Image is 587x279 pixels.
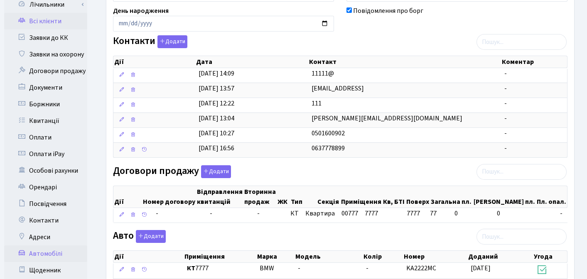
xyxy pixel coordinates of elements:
[504,69,507,78] span: -
[312,69,334,78] span: 11111@
[298,264,300,273] span: -
[454,209,490,218] span: 0
[476,229,567,245] input: Пошук...
[312,129,345,138] span: 0501600902
[473,186,536,208] th: [PERSON_NAME] пл.
[199,129,234,138] span: [DATE] 10:27
[406,264,436,273] span: KA2222MC
[199,84,234,93] span: [DATE] 13:57
[256,251,295,262] th: Марка
[353,6,423,16] label: Повідомлення про борг
[277,186,290,208] th: ЖК
[312,84,364,93] span: [EMAIL_ADDRESS]
[4,179,87,196] a: Орендарі
[504,144,507,153] span: -
[430,209,448,218] span: 77
[312,99,322,108] span: 111
[113,56,195,68] th: Дії
[195,56,308,68] th: Дата
[312,114,462,123] span: [PERSON_NAME][EMAIL_ADDRESS][DOMAIN_NAME]
[142,186,196,208] th: Номер договору
[407,209,423,218] span: 7777
[243,186,277,208] th: Вторинна продаж
[4,13,87,29] a: Всі клієнти
[210,209,212,218] span: -
[504,129,507,138] span: -
[199,69,234,78] span: [DATE] 14:09
[4,129,87,146] a: Оплати
[536,186,567,208] th: Пл. опал.
[4,113,87,129] a: Квитанції
[467,251,533,262] th: Доданий
[560,209,585,218] span: -
[187,264,253,273] span: 7777
[260,264,274,273] span: BMW
[199,114,234,123] span: [DATE] 13:04
[4,146,87,162] a: Оплати iPay
[4,63,87,79] a: Договори продажу
[317,186,340,208] th: Секція
[199,164,231,178] a: Додати
[4,245,87,262] a: Автомобілі
[156,209,158,218] span: -
[430,186,472,208] th: Загальна пл.
[4,229,87,245] a: Адреси
[4,96,87,113] a: Боржники
[363,251,403,262] th: Колір
[4,212,87,229] a: Контакти
[497,209,553,218] span: 0
[4,79,87,96] a: Документи
[501,56,567,68] th: Коментар
[340,186,382,208] th: Приміщення
[113,6,169,16] label: День народження
[504,99,507,108] span: -
[134,229,166,243] a: Додати
[113,230,166,243] label: Авто
[155,34,187,49] a: Додати
[290,186,317,208] th: Тип
[405,186,430,208] th: Поверх
[341,209,358,218] span: 00777
[504,84,507,93] span: -
[312,144,345,153] span: 0637778899
[476,164,567,180] input: Пошук...
[295,251,363,262] th: Модель
[4,46,87,63] a: Заявки на охорону
[136,230,166,243] button: Авто
[403,251,467,262] th: Номер
[201,165,231,178] button: Договори продажу
[290,209,299,218] span: КТ
[365,209,378,218] span: 7777
[504,114,507,123] span: -
[196,186,243,208] th: Відправлення квитанцій
[184,251,256,262] th: Приміщення
[113,251,184,262] th: Дії
[4,162,87,179] a: Особові рахунки
[199,144,234,153] span: [DATE] 16:56
[4,29,87,46] a: Заявки до КК
[187,264,195,273] b: КТ
[113,35,187,48] label: Контакти
[199,99,234,108] span: [DATE] 12:22
[4,196,87,212] a: Посвідчення
[471,264,491,273] span: [DATE]
[533,251,567,262] th: Угода
[113,165,231,178] label: Договори продажу
[308,56,501,68] th: Контакт
[382,186,405,208] th: Кв, БТІ
[366,264,368,273] span: -
[305,209,335,218] span: Квартира
[476,34,567,50] input: Пошук...
[257,209,260,218] span: -
[157,35,187,48] button: Контакти
[113,186,142,208] th: Дії
[4,262,87,279] a: Щоденник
